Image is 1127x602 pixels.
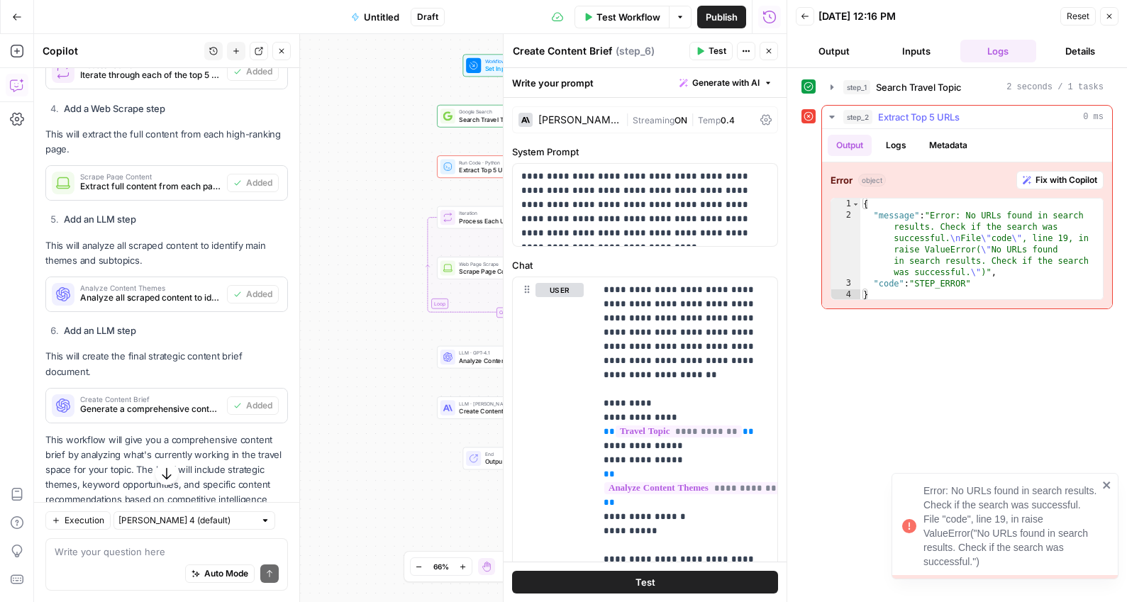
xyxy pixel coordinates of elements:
span: Draft [417,11,438,23]
span: LLM · [PERSON_NAME] 4 [459,400,557,408]
button: Added [227,396,279,415]
div: 1 [831,199,860,210]
span: ( step_6 ) [616,44,655,58]
span: Search Travel Topic [459,115,557,124]
span: End [485,450,549,458]
span: Search Travel Topic [876,80,962,94]
button: Generate with AI [674,74,778,92]
span: 0 ms [1083,111,1104,123]
span: | [687,112,698,126]
span: Added [246,399,272,412]
button: Added [227,285,279,303]
div: 0 ms [822,129,1112,308]
span: Scrape Page Content [459,267,556,276]
button: Inputs [878,40,955,62]
textarea: Create Content Brief [513,44,612,58]
div: LLM · GPT-4.1Analyze Content ThemesStep 5 [437,346,582,369]
strong: Add an LLM step [64,213,136,225]
span: Added [246,65,272,78]
span: 0.4 [721,115,735,126]
button: Metadata [921,135,976,156]
span: Workflow [485,57,531,65]
span: Iterate through each of the top 5 URLs to scrape their content [80,69,221,82]
div: LLM · [PERSON_NAME] 4Create Content BriefStep 6 [437,396,582,419]
div: ErrorRun Code · PythonExtract Top 5 URLsStep 2 [437,155,582,178]
span: Run Code · Python [459,159,557,167]
strong: Add an LLM step [64,325,136,336]
span: Scrape Page Content [80,173,221,180]
span: Process Each URL [459,216,557,225]
span: ON [674,115,687,126]
div: 4 [831,289,860,301]
span: Added [246,288,272,301]
span: object [858,174,886,186]
span: Fix with Copilot [1036,174,1097,186]
span: Temp [698,115,721,126]
span: Added [246,177,272,189]
button: Test [689,42,733,60]
span: Create Content Brief [459,406,557,416]
button: close [1102,479,1112,491]
button: Details [1042,40,1118,62]
span: 66% [433,561,449,572]
button: Auto Mode [185,564,255,583]
input: Claude Sonnet 4 (default) [118,513,255,528]
span: Create Content Brief [80,396,221,403]
span: Extract full content from each page for theme analysis [80,180,221,193]
div: Web Page ScrapeScrape Page ContentStep 4 [437,257,582,279]
div: [PERSON_NAME] 4 [538,115,620,125]
span: Reset [1067,10,1089,23]
span: Test [709,45,726,57]
button: Output [796,40,872,62]
span: Generate with AI [692,77,760,89]
strong: Add a Web Scrape step [64,103,165,114]
div: Copilot [43,44,200,58]
span: Toggle code folding, rows 1 through 4 [852,199,860,210]
div: Google SearchSearch Travel TopicStep 1 [437,105,582,128]
span: Auto Mode [204,567,248,580]
button: Added [227,174,279,192]
span: | [626,112,633,126]
div: 2 [831,210,860,278]
span: Generate a comprehensive content brief with overview, themes, keywords, and strategic recommendat... [80,403,221,416]
div: 3 [831,278,860,289]
button: user [535,283,584,297]
div: EndOutput [437,447,582,470]
button: Test [512,571,778,593]
span: Publish [706,10,738,24]
span: Extract Top 5 URLs [878,110,960,124]
span: step_1 [843,80,870,94]
button: Logs [877,135,915,156]
div: Write your prompt [504,68,787,97]
span: 2 seconds / 1 tasks [1006,81,1104,94]
span: Web Page Scrape [459,260,556,268]
span: Execution [65,514,104,527]
span: Test Workflow [596,10,660,24]
button: 2 seconds / 1 tasks [822,76,1112,99]
div: Error: No URLs found in search results. Check if the search was successful. File "code", line 19,... [923,484,1098,569]
span: Set Inputs [485,64,531,73]
p: This will analyze all scraped content to identify main themes and subtopics. [45,238,288,268]
button: Added [227,62,279,81]
button: 0 ms [822,106,1112,128]
div: WorkflowSet InputsInputs [437,54,582,77]
span: Output [485,457,549,466]
p: This workflow will give you a comprehensive content brief by analyzing what's currently working i... [45,433,288,523]
button: Output [828,135,872,156]
button: Publish [697,6,746,28]
span: LLM · GPT-4.1 [459,349,557,357]
button: Test Workflow [574,6,669,28]
label: Chat [512,258,778,272]
span: Analyze Content Themes [459,356,557,365]
button: Fix with Copilot [1016,171,1104,189]
span: Untitled [364,10,399,24]
div: LoopIterationProcess Each URLStep 3 [437,206,582,229]
span: Analyze Content Themes [80,284,221,291]
p: This will create the final strategic content brief document. [45,349,288,379]
p: This will extract the full content from each high-ranking page. [45,127,288,157]
button: Execution [45,511,111,530]
button: Reset [1060,7,1096,26]
span: Iteration [459,209,557,217]
span: Google Search [459,108,557,116]
strong: Error [831,173,853,187]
